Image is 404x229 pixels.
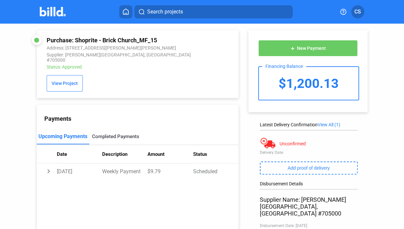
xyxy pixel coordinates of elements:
div: Unconfirmed [280,141,306,146]
div: Disbursement Details [260,181,358,186]
div: Address: [STREET_ADDRESS][PERSON_NAME][PERSON_NAME] [47,45,192,51]
img: Billd Company Logo [40,7,66,16]
div: Payments [44,115,238,122]
span: Add proof of delivery [287,165,329,171]
div: Completed Payments [92,134,139,139]
th: Amount [147,145,193,163]
button: View Project [47,75,83,92]
th: Date [57,145,102,163]
button: Search projects [134,5,293,18]
span: CS [354,8,361,16]
span: New Payment [297,46,326,51]
th: Description [102,145,147,163]
span: Search projects [147,8,183,16]
td: [DATE] [57,163,102,179]
div: Supplier: [PERSON_NAME][GEOGRAPHIC_DATA], [GEOGRAPHIC_DATA] #705000 [47,52,192,63]
div: Supplier Name: [PERSON_NAME][GEOGRAPHIC_DATA], [GEOGRAPHIC_DATA] #705000 [260,196,358,217]
mat-icon: add [290,46,295,51]
div: Status: Approved [47,64,192,70]
span: View Project [52,81,78,86]
td: Weekly Payment [102,163,147,179]
div: Latest Delivery Confirmation [260,122,358,127]
td: Scheduled [193,163,238,179]
div: Financing Balance [262,64,306,69]
button: CS [351,5,364,18]
div: Disbursement Date: [DATE] [260,223,358,228]
button: Add proof of delivery [260,161,358,175]
div: Delivery Date: [260,150,358,155]
div: Purchase: Shoprite - Brick Church_MF_15 [47,37,192,44]
th: Status [193,145,238,163]
span: View All (1) [318,122,340,127]
div: Upcoming Payments [38,133,87,139]
button: New Payment [258,40,358,56]
td: $9.79 [147,163,193,179]
div: $1,200.13 [259,67,358,100]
